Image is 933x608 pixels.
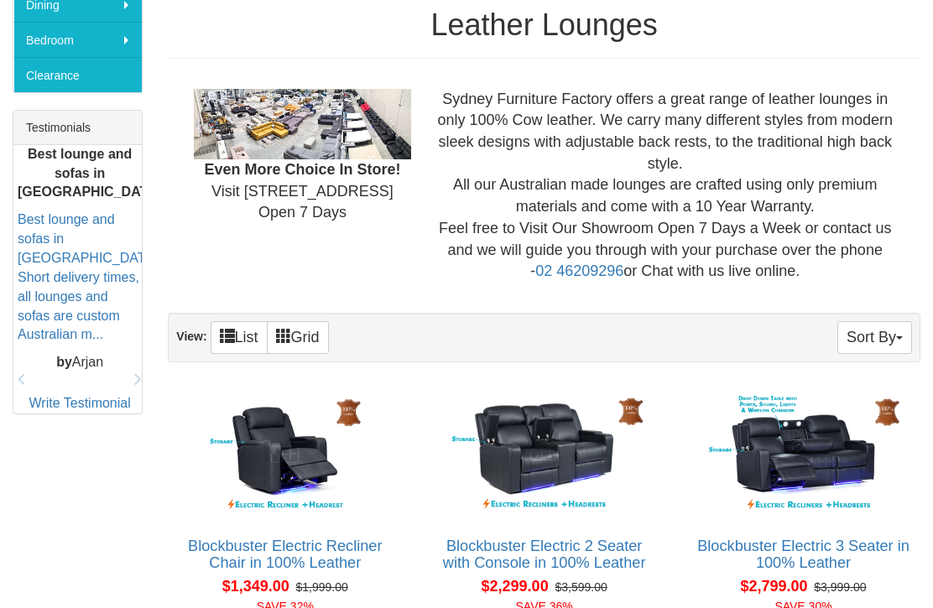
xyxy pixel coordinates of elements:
[740,578,807,595] span: $2,799.00
[555,580,607,594] del: $3,599.00
[436,388,652,521] img: Blockbuster Electric 2 Seater with Console in 100% Leather
[837,321,912,354] button: Sort By
[267,321,329,354] a: Grid
[814,580,866,594] del: $3,999.00
[168,8,920,42] h1: Leather Lounges
[696,388,911,521] img: Blockbuster Electric 3 Seater in 100% Leather
[204,161,400,178] b: Even More Choice In Store!
[188,538,382,571] a: Blockbuster Electric Recliner Chair in 100% Leather
[29,396,131,410] a: Write Testimonial
[18,147,165,200] b: Best lounge and sofas in [GEOGRAPHIC_DATA]!
[18,213,161,342] a: Best lounge and sofas in [GEOGRAPHIC_DATA]! Short delivery times, all lounges and sofas are custo...
[181,89,423,225] div: Visit [STREET_ADDRESS] Open 7 Days
[211,321,268,354] a: List
[535,262,623,279] a: 02 46209296
[443,538,646,571] a: Blockbuster Electric 2 Seater with Console in 100% Leather
[222,578,289,595] span: $1,349.00
[177,388,393,521] img: Blockbuster Electric Recliner Chair in 100% Leather
[13,111,142,145] div: Testimonials
[13,57,142,92] a: Clearance
[482,578,549,595] span: $2,299.00
[424,89,907,283] div: Sydney Furniture Factory offers a great range of leather lounges in only 100% Cow leather. We car...
[56,356,72,370] b: by
[194,89,410,159] img: Showroom
[296,580,348,594] del: $1,999.00
[697,538,910,571] a: Blockbuster Electric 3 Seater in 100% Leather
[176,330,206,343] strong: View:
[18,354,142,373] p: Arjan
[13,22,142,57] a: Bedroom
